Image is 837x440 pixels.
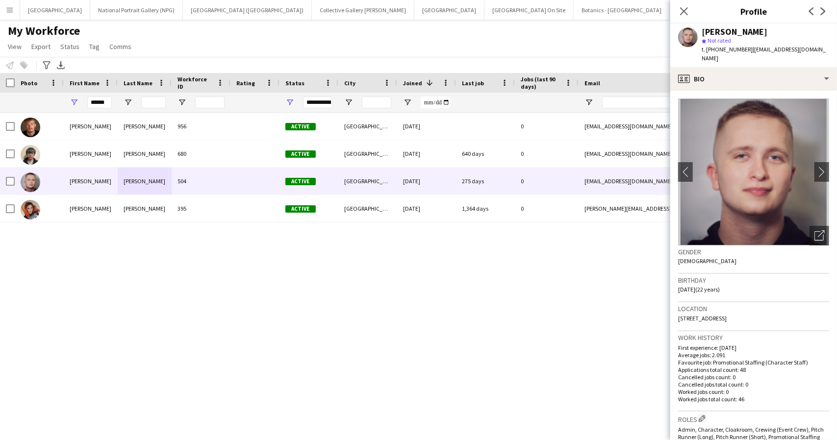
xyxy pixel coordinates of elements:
div: [PERSON_NAME] [64,168,118,195]
div: 640 days [456,140,515,167]
span: My Workforce [8,24,80,38]
div: Bio [670,67,837,91]
div: 275 days [456,168,515,195]
span: Email [584,79,600,87]
h3: Roles [678,414,829,424]
button: Open Filter Menu [403,98,412,107]
span: First Name [70,79,100,87]
input: Last Name Filter Input [141,97,166,108]
app-action-btn: Advanced filters [41,59,52,71]
div: [DATE] [397,195,456,222]
input: First Name Filter Input [87,97,112,108]
h3: Birthday [678,276,829,285]
p: Favourite job: Promotional Staffing (Character Staff) [678,359,829,366]
span: [DEMOGRAPHIC_DATA] [678,257,736,265]
div: [GEOGRAPHIC_DATA] [338,140,397,167]
app-action-btn: Export XLSX [55,59,67,71]
p: Worked jobs total count: 46 [678,395,829,403]
button: Open Filter Menu [344,98,353,107]
button: Open Filter Menu [285,98,294,107]
span: | [EMAIL_ADDRESS][DOMAIN_NAME] [702,46,826,62]
button: Open Filter Menu [70,98,78,107]
p: Applications total count: 48 [678,366,829,373]
span: Comms [109,42,131,51]
input: Workforce ID Filter Input [195,97,225,108]
span: Last Name [124,79,152,87]
input: Joined Filter Input [421,97,450,108]
div: [PERSON_NAME] [118,195,172,222]
div: [GEOGRAPHIC_DATA] [338,168,397,195]
span: Tag [89,42,100,51]
input: City Filter Input [362,97,391,108]
a: View [4,40,25,53]
div: 1,364 days [456,195,515,222]
img: Joshua Bennett [21,172,40,192]
div: 680 [172,140,230,167]
span: t. [PHONE_NUMBER] [702,46,753,53]
div: [DATE] [397,168,456,195]
div: [DATE] [397,140,456,167]
div: [PERSON_NAME] [118,168,172,195]
a: Status [56,40,83,53]
button: Open Filter Menu [124,98,132,107]
span: Jobs (last 90 days) [521,75,561,90]
button: [GEOGRAPHIC_DATA] [20,0,90,20]
span: Active [285,123,316,130]
p: Cancelled jobs count: 0 [678,373,829,381]
input: Email Filter Input [602,97,769,108]
a: Tag [85,40,103,53]
div: 0 [515,140,579,167]
div: [PERSON_NAME] [118,113,172,140]
span: View [8,42,22,51]
span: [STREET_ADDRESS] [678,315,727,322]
img: Crew avatar or photo [678,98,829,245]
div: Open photos pop-in [810,226,829,245]
button: [GEOGRAPHIC_DATA] [414,0,484,20]
div: [EMAIL_ADDRESS][DOMAIN_NAME] [579,140,775,167]
h3: Work history [678,333,829,342]
div: [PERSON_NAME] [64,113,118,140]
div: [GEOGRAPHIC_DATA] [338,195,397,222]
h3: Location [678,304,829,313]
span: Not rated [708,37,731,44]
span: Active [285,178,316,185]
div: [GEOGRAPHIC_DATA] [338,113,397,140]
div: [PERSON_NAME] [64,140,118,167]
span: Active [285,205,316,213]
h3: Gender [678,247,829,256]
div: [EMAIL_ADDRESS][DOMAIN_NAME] [579,168,775,195]
button: [GEOGRAPHIC_DATA] (HES) [670,0,755,20]
button: [GEOGRAPHIC_DATA] On Site [484,0,574,20]
img: Joshua Gardiner [21,118,40,137]
span: Workforce ID [178,75,213,90]
div: 0 [515,168,579,195]
div: 0 [515,113,579,140]
h3: Profile [670,5,837,18]
div: [PERSON_NAME][EMAIL_ADDRESS][DOMAIN_NAME] [579,195,775,222]
span: Rating [236,79,255,87]
span: Last job [462,79,484,87]
button: Botanics - [GEOGRAPHIC_DATA] [574,0,670,20]
span: Export [31,42,51,51]
img: Joshua Dooley [21,200,40,220]
button: Open Filter Menu [584,98,593,107]
button: Collective Gallery [PERSON_NAME] [312,0,414,20]
span: City [344,79,355,87]
div: [PERSON_NAME] [64,195,118,222]
span: Status [285,79,304,87]
span: Photo [21,79,37,87]
div: [PERSON_NAME] [118,140,172,167]
a: Comms [105,40,135,53]
span: Joined [403,79,422,87]
button: National Portrait Gallery (NPG) [90,0,183,20]
span: Active [285,150,316,158]
p: First experience: [DATE] [678,344,829,351]
button: Open Filter Menu [178,98,186,107]
p: Average jobs: 2.091 [678,351,829,359]
p: Worked jobs count: 0 [678,388,829,395]
span: Status [60,42,79,51]
div: [DATE] [397,113,456,140]
div: 504 [172,168,230,195]
span: [DATE] (22 years) [678,286,720,293]
div: 0 [515,195,579,222]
